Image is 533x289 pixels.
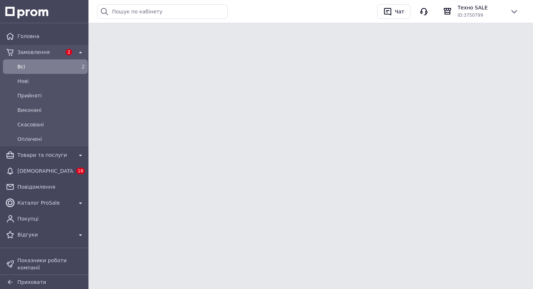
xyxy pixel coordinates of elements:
[17,231,73,238] span: Відгуки
[17,49,62,56] span: Замовлення
[82,64,85,70] span: 2
[393,6,406,17] div: Чат
[17,183,85,190] span: Повідомлення
[17,257,85,271] span: Показники роботи компанії
[17,106,85,114] span: Виконані
[458,13,483,18] span: ID: 3750799
[17,279,46,285] span: Приховати
[17,215,85,222] span: Покупці
[17,78,85,85] span: Нові
[458,4,504,11] span: Техно SALE
[17,33,85,40] span: Головна
[17,199,73,206] span: Каталог ProSale
[97,4,228,19] input: Пошук по кабінету
[17,135,85,143] span: Оплачені
[17,92,85,99] span: Прийняті
[17,63,70,70] span: Всi
[66,49,72,55] span: 2
[17,151,73,159] span: Товари та послуги
[17,121,85,128] span: Скасовані
[377,4,410,19] button: Чат
[76,168,84,174] span: 18
[17,167,73,175] span: [DEMOGRAPHIC_DATA]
